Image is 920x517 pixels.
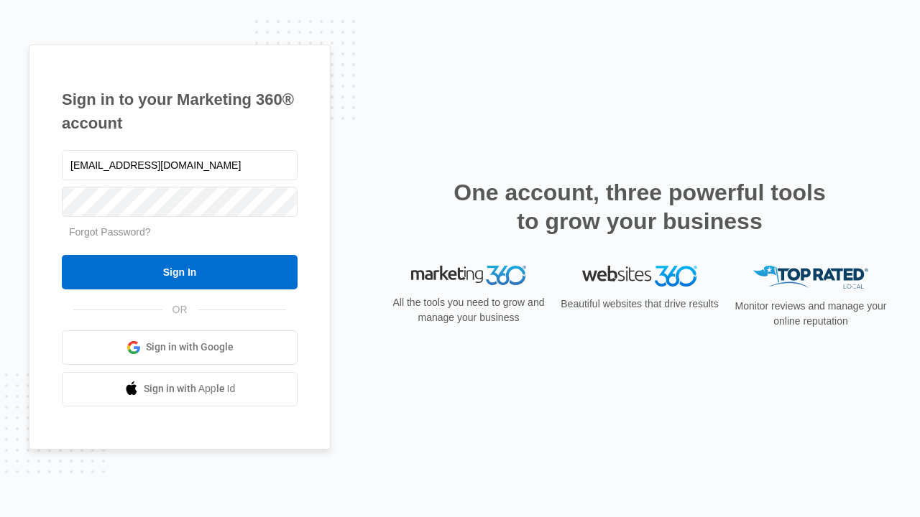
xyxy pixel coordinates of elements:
[144,381,236,396] span: Sign in with Apple Id
[411,266,526,286] img: Marketing 360
[388,295,549,325] p: All the tools you need to grow and manage your business
[162,302,198,317] span: OR
[449,178,830,236] h2: One account, three powerful tools to grow your business
[62,88,298,135] h1: Sign in to your Marketing 360® account
[62,255,298,289] input: Sign In
[582,266,697,287] img: Websites 360
[62,150,298,180] input: Email
[146,340,234,355] span: Sign in with Google
[62,372,298,406] a: Sign in with Apple Id
[730,299,891,329] p: Monitor reviews and manage your online reputation
[69,226,151,238] a: Forgot Password?
[753,266,868,289] img: Top Rated Local
[559,297,720,312] p: Beautiful websites that drive results
[62,330,298,365] a: Sign in with Google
